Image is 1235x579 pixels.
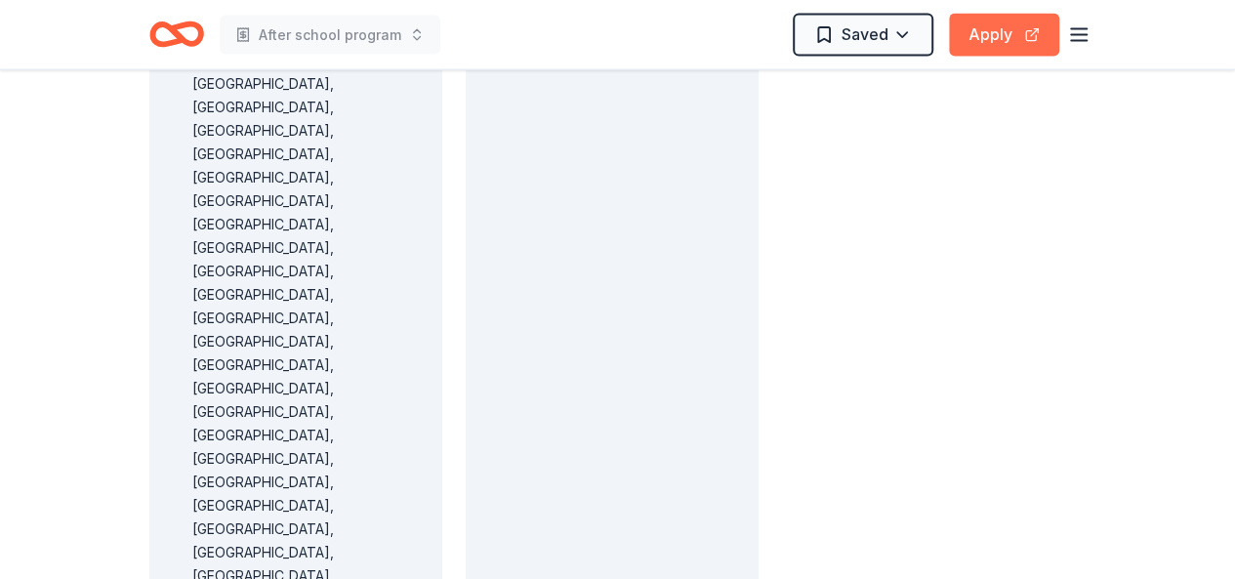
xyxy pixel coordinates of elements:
[259,23,401,47] span: After school program
[793,14,933,57] button: Saved
[220,16,440,55] button: After school program
[842,21,888,47] span: Saved
[149,12,204,58] a: Home
[949,14,1059,57] button: Apply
